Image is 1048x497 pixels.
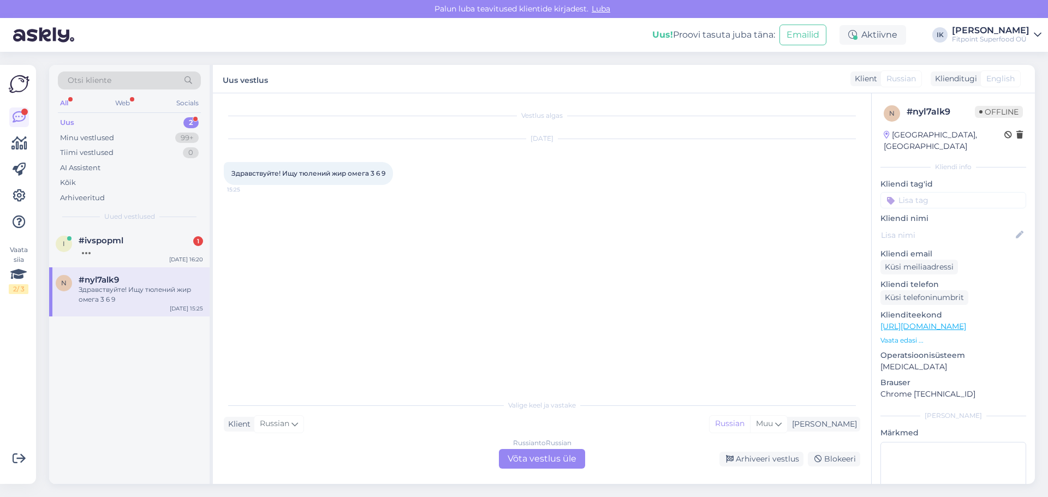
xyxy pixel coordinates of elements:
[9,284,28,294] div: 2 / 3
[231,169,385,177] span: Здравствуйте! Ищу тюлений жир омега 3 6 9
[986,73,1015,85] span: English
[68,75,111,86] span: Otsi kliente
[588,4,614,14] span: Luba
[839,25,906,45] div: Aktiivne
[884,129,1004,152] div: [GEOGRAPHIC_DATA], [GEOGRAPHIC_DATA]
[183,147,199,158] div: 0
[880,213,1026,224] p: Kliendi nimi
[175,133,199,143] div: 99+
[60,177,76,188] div: Kõik
[224,418,251,430] div: Klient
[881,229,1014,241] input: Lisa nimi
[227,185,268,194] span: 15:25
[907,105,975,118] div: # nyl7alk9
[850,73,877,85] div: Klient
[880,260,958,274] div: Küsi meiliaadressi
[952,26,1029,35] div: [PERSON_NAME]
[193,236,203,246] div: 1
[880,377,1026,388] p: Brauser
[880,290,968,305] div: Küsi telefoninumbrit
[932,27,948,43] div: IK
[952,35,1029,44] div: Fitpoint Superfood OÜ
[880,350,1026,361] p: Operatsioonisüsteem
[60,133,114,143] div: Minu vestlused
[61,279,67,287] span: n
[79,275,119,285] span: #nyl7alk9
[931,73,977,85] div: Klienditugi
[58,96,70,110] div: All
[889,109,895,117] span: n
[975,106,1023,118] span: Offline
[880,321,966,331] a: [URL][DOMAIN_NAME]
[63,239,65,248] span: i
[880,279,1026,290] p: Kliendi telefon
[788,418,857,430] div: [PERSON_NAME]
[719,452,803,466] div: Arhiveeri vestlus
[652,29,673,40] b: Uus!
[952,26,1041,44] a: [PERSON_NAME]Fitpoint Superfood OÜ
[183,117,199,128] div: 2
[9,74,29,94] img: Askly Logo
[9,245,28,294] div: Vaata siia
[224,111,860,121] div: Vestlus algas
[756,418,773,428] span: Muu
[260,418,289,430] span: Russian
[170,304,203,313] div: [DATE] 15:25
[880,309,1026,321] p: Klienditeekond
[880,178,1026,190] p: Kliendi tag'id
[880,361,1026,373] p: [MEDICAL_DATA]
[652,28,775,41] div: Proovi tasuta juba täna:
[880,248,1026,260] p: Kliendi email
[79,236,123,245] span: #ivspopml
[880,192,1026,208] input: Lisa tag
[79,285,203,304] div: Здравствуйте! Ищу тюлений жир омега 3 6 9
[880,162,1026,172] div: Kliendi info
[224,134,860,143] div: [DATE]
[886,73,916,85] span: Russian
[880,427,1026,439] p: Märkmed
[60,147,114,158] div: Tiimi vestlused
[113,96,132,110] div: Web
[880,336,1026,345] p: Vaata edasi ...
[223,71,268,86] label: Uus vestlus
[60,163,100,173] div: AI Assistent
[104,212,155,221] span: Uued vestlused
[880,388,1026,400] p: Chrome [TECHNICAL_ID]
[499,449,585,469] div: Võta vestlus üle
[174,96,201,110] div: Socials
[808,452,860,466] div: Blokeeri
[224,400,860,410] div: Valige keel ja vastake
[513,438,571,448] div: Russian to Russian
[779,25,826,45] button: Emailid
[60,193,105,203] div: Arhiveeritud
[60,117,74,128] div: Uus
[169,255,203,264] div: [DATE] 16:20
[880,411,1026,421] div: [PERSON_NAME]
[710,416,750,432] div: Russian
